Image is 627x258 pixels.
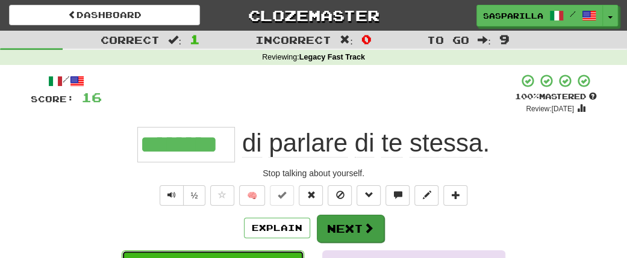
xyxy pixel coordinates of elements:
span: Incorrect [255,34,331,46]
span: Correct [101,34,160,46]
strong: Legacy Fast Track [299,53,365,61]
span: 9 [499,32,510,46]
a: Dashboard [9,5,200,25]
span: di [355,129,375,158]
span: . [235,129,490,158]
a: Clozemaster [218,5,409,26]
div: Text-to-speech controls [157,185,206,206]
button: Explain [244,218,310,238]
button: 🧠 [239,185,265,206]
button: Play sentence audio (ctl+space) [160,185,184,206]
span: To go [427,34,469,46]
button: Edit sentence (alt+d) [414,185,438,206]
small: Review: [DATE] [526,105,574,113]
span: : [478,35,491,45]
button: Reset to 0% Mastered (alt+r) [299,185,323,206]
button: Set this sentence to 100% Mastered (alt+m) [270,185,294,206]
span: sasparilla [483,10,543,21]
button: Favorite sentence (alt+f) [210,185,234,206]
span: parlare [269,129,348,158]
button: Ignore sentence (alt+i) [328,185,352,206]
span: 0 [361,32,372,46]
button: Add to collection (alt+a) [443,185,467,206]
span: / [570,10,576,18]
button: Grammar (alt+g) [357,185,381,206]
div: Stop talking about yourself. [31,167,597,179]
div: / [31,73,102,88]
button: Discuss sentence (alt+u) [385,185,410,206]
span: : [168,35,181,45]
span: stessa [410,129,482,158]
span: 1 [190,32,200,46]
span: di [242,129,262,158]
span: 100 % [515,91,539,101]
button: ½ [183,185,206,206]
span: 16 [81,90,102,105]
span: : [340,35,353,45]
span: Score: [31,94,74,104]
a: sasparilla / [476,5,603,26]
div: Mastered [515,91,597,102]
span: te [381,129,402,158]
button: Next [317,215,384,242]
